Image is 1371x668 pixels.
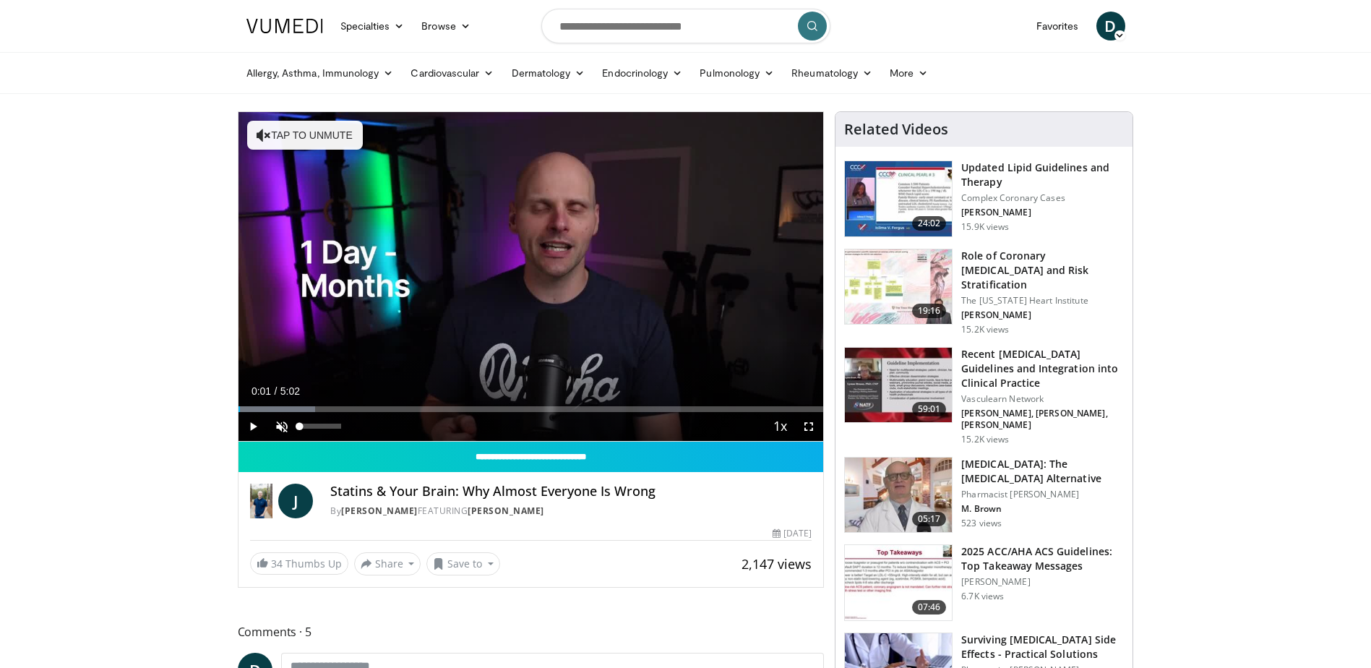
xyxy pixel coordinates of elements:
span: 0:01 [252,385,271,397]
p: Pharmacist [PERSON_NAME] [961,489,1124,500]
img: VuMedi Logo [246,19,323,33]
a: Allergy, Asthma, Immunology [238,59,403,87]
span: / [275,385,278,397]
h3: Updated Lipid Guidelines and Therapy [961,160,1124,189]
img: 77f671eb-9394-4acc-bc78-a9f077f94e00.150x105_q85_crop-smart_upscale.jpg [845,161,952,236]
a: Endocrinology [593,59,691,87]
span: Comments 5 [238,622,825,641]
div: Progress Bar [238,406,824,412]
button: Fullscreen [794,412,823,441]
img: Dr. Jordan Rennicke [250,484,273,518]
a: [PERSON_NAME] [341,505,418,517]
span: 19:16 [912,304,947,318]
button: Play [238,412,267,441]
span: 59:01 [912,402,947,416]
h3: Surviving [MEDICAL_DATA] Side Effects - Practical Solutions [961,633,1124,661]
span: 07:46 [912,600,947,615]
h3: [MEDICAL_DATA]: The [MEDICAL_DATA] Alternative [961,457,1124,486]
a: J [278,484,313,518]
h4: Related Videos [844,121,948,138]
div: Volume Level [300,424,341,429]
span: 24:02 [912,216,947,231]
p: [PERSON_NAME] [961,576,1124,588]
span: 5:02 [280,385,300,397]
a: Pulmonology [691,59,783,87]
p: M. Brown [961,503,1124,515]
a: D [1096,12,1125,40]
h3: Recent [MEDICAL_DATA] Guidelines and Integration into Clinical Practice [961,347,1124,390]
p: Vasculearn Network [961,393,1124,405]
div: By FEATURING [330,505,812,518]
a: 24:02 Updated Lipid Guidelines and Therapy Complex Coronary Cases [PERSON_NAME] 15.9K views [844,160,1124,237]
a: More [881,59,937,87]
p: 15.9K views [961,221,1009,233]
p: [PERSON_NAME] [961,309,1124,321]
button: Playback Rate [765,412,794,441]
button: Tap to unmute [247,121,363,150]
span: 2,147 views [742,555,812,573]
p: [PERSON_NAME] [961,207,1124,218]
a: 05:17 [MEDICAL_DATA]: The [MEDICAL_DATA] Alternative Pharmacist [PERSON_NAME] M. Brown 523 views [844,457,1124,534]
h3: 2025 ACC/AHA ACS Guidelines: Top Takeaway Messages [961,544,1124,573]
p: 523 views [961,518,1002,529]
a: Favorites [1028,12,1088,40]
img: 369ac253-1227-4c00-b4e1-6e957fd240a8.150x105_q85_crop-smart_upscale.jpg [845,545,952,620]
p: 6.7K views [961,591,1004,602]
p: 15.2K views [961,434,1009,445]
a: Rheumatology [783,59,881,87]
p: Complex Coronary Cases [961,192,1124,204]
a: 07:46 2025 ACC/AHA ACS Guidelines: Top Takeaway Messages [PERSON_NAME] 6.7K views [844,544,1124,621]
button: Share [354,552,421,575]
div: [DATE] [773,527,812,540]
p: 15.2K views [961,324,1009,335]
button: Save to [426,552,500,575]
a: Specialties [332,12,413,40]
a: 19:16 Role of Coronary [MEDICAL_DATA] and Risk Stratification The [US_STATE] Heart Institute [PER... [844,249,1124,335]
img: ce9609b9-a9bf-4b08-84dd-8eeb8ab29fc6.150x105_q85_crop-smart_upscale.jpg [845,458,952,533]
h4: Statins & Your Brain: Why Almost Everyone Is Wrong [330,484,812,500]
a: Browse [413,12,479,40]
span: 34 [271,557,283,570]
a: Cardiovascular [402,59,502,87]
video-js: Video Player [238,112,824,442]
a: 59:01 Recent [MEDICAL_DATA] Guidelines and Integration into Clinical Practice Vasculearn Network ... [844,347,1124,445]
a: [PERSON_NAME] [468,505,544,517]
a: 34 Thumbs Up [250,552,348,575]
p: The [US_STATE] Heart Institute [961,295,1124,307]
input: Search topics, interventions [541,9,830,43]
img: 87825f19-cf4c-4b91-bba1-ce218758c6bb.150x105_q85_crop-smart_upscale.jpg [845,348,952,423]
a: Dermatology [503,59,594,87]
p: [PERSON_NAME], [PERSON_NAME], [PERSON_NAME] [961,408,1124,431]
button: Unmute [267,412,296,441]
span: 05:17 [912,512,947,526]
h3: Role of Coronary [MEDICAL_DATA] and Risk Stratification [961,249,1124,292]
img: 1efa8c99-7b8a-4ab5-a569-1c219ae7bd2c.150x105_q85_crop-smart_upscale.jpg [845,249,952,325]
